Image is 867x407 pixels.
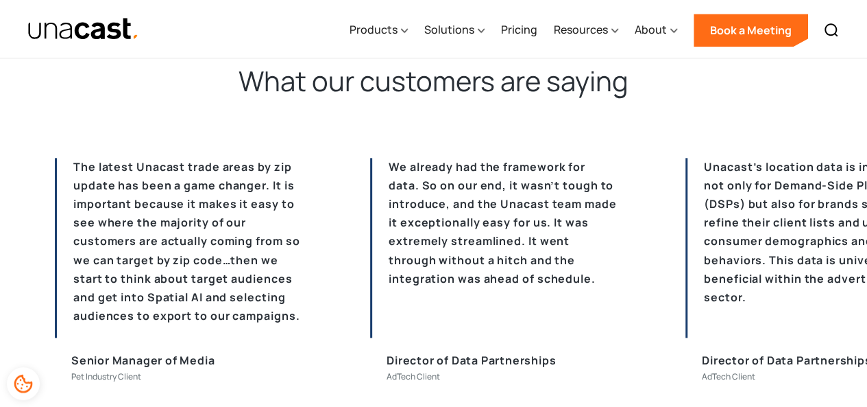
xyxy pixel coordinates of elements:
[554,21,608,38] div: Resources
[350,21,398,38] div: Products
[554,2,618,58] div: Resources
[635,21,667,38] div: About
[350,2,408,58] div: Products
[55,63,812,99] h2: What our customers are saying
[71,351,215,370] div: Senior Manager of Media
[71,370,141,384] div: Pet Industry Client
[424,21,474,38] div: Solutions
[387,370,440,384] div: AdTech Client
[27,17,139,41] img: Unacast text logo
[635,2,677,58] div: About
[694,14,808,47] a: Book a Meeting
[387,351,556,370] div: Director of Data Partnerships
[27,17,139,41] a: home
[501,2,537,58] a: Pricing
[370,158,617,338] p: We already had the framework for data. So on our end, it wasn’t tough to introduce, and the Unaca...
[702,370,755,384] div: AdTech Client
[823,22,840,38] img: Search icon
[55,158,302,338] p: The latest Unacast trade areas by zip update has been a game changer. It is important because it ...
[424,2,485,58] div: Solutions
[7,367,40,400] div: Cookie Preferences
